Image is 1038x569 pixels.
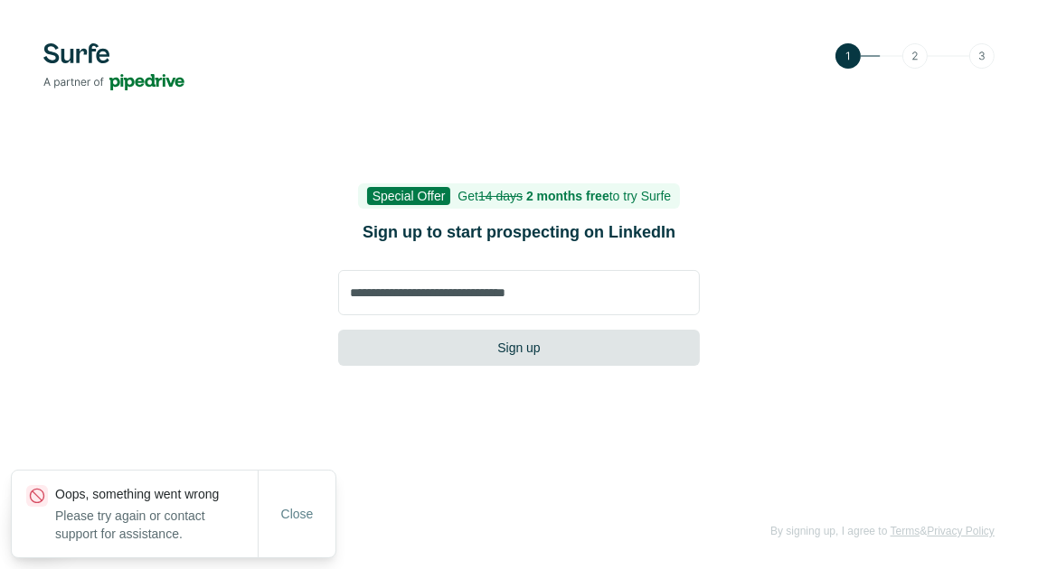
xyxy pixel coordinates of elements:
[478,189,523,203] s: 14 days
[891,525,920,537] a: Terms
[920,525,927,537] span: &
[269,498,326,530] button: Close
[526,189,609,203] b: 2 months free
[458,189,671,203] span: Get to try Surfe
[338,330,700,366] button: Sign up
[338,219,700,245] h1: Sign up to start prospecting on LinkedIn
[55,507,258,543] p: Please try again or contact support for assistance.
[367,187,451,205] span: Special Offer
[281,505,314,523] span: Close
[835,43,995,69] img: Step 1
[43,43,184,90] img: Surfe's logo
[770,525,887,537] span: By signing up, I agree to
[55,485,258,503] p: Oops, something went wrong
[927,525,995,537] a: Privacy Policy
